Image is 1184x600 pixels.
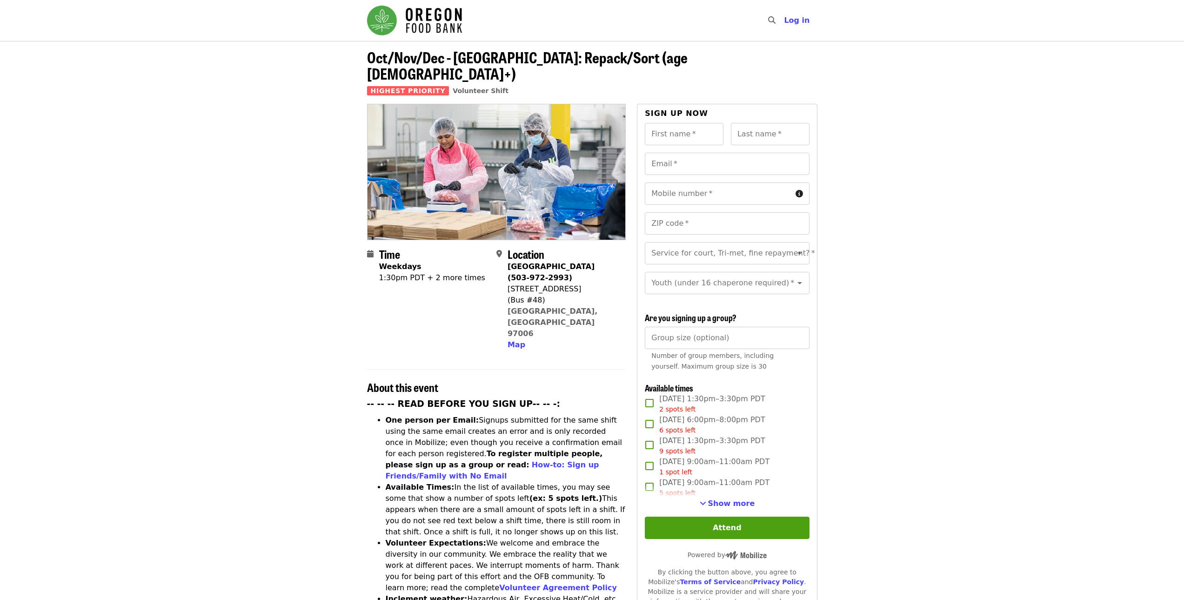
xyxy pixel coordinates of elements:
li: In the list of available times, you may see some that show a number of spots left This appears wh... [386,482,626,538]
span: [DATE] 6:00pm–8:00pm PDT [659,414,765,435]
strong: -- -- -- READ BEFORE YOU SIGN UP-- -- -: [367,399,561,409]
strong: To register multiple people, please sign up as a group or read: [386,449,603,469]
strong: (ex: 5 spots left.) [529,494,602,503]
a: How-to: Sign up Friends/Family with No Email [386,460,599,480]
button: Open [793,276,806,290]
input: Search [781,9,789,32]
span: Sign up now [645,109,708,118]
button: Map [508,339,525,351]
input: First name [645,123,723,145]
span: Time [379,246,400,262]
i: calendar icon [367,249,374,258]
img: Oregon Food Bank - Home [367,6,462,35]
span: 6 spots left [659,426,696,434]
a: Volunteer Agreement Policy [499,583,617,592]
img: Powered by Mobilize [725,551,767,560]
div: 1:30pm PDT + 2 more times [379,272,485,283]
input: ZIP code [645,212,809,235]
span: Map [508,340,525,349]
a: Volunteer Shift [453,87,508,94]
i: circle-info icon [796,189,803,198]
button: See more timeslots [700,498,755,509]
span: [DATE] 9:00am–11:00am PDT [659,477,769,498]
strong: Volunteer Expectations: [386,539,487,547]
span: [DATE] 1:30pm–3:30pm PDT [659,435,765,456]
strong: One person per Email: [386,416,479,425]
span: Highest Priority [367,86,449,95]
span: Are you signing up a group? [645,311,736,324]
span: 1 spot left [659,468,692,476]
span: Oct/Nov/Dec - [GEOGRAPHIC_DATA]: Repack/Sort (age [DEMOGRAPHIC_DATA]+) [367,46,688,84]
li: We welcome and embrace the diversity in our community. We embrace the reality that we work at dif... [386,538,626,593]
span: Available times [645,382,693,394]
strong: [GEOGRAPHIC_DATA] (503-972-2993) [508,262,595,282]
span: About this event [367,379,438,395]
span: [DATE] 9:00am–11:00am PDT [659,456,769,477]
strong: Weekdays [379,262,421,271]
span: Location [508,246,544,262]
button: Attend [645,517,809,539]
span: Powered by [688,551,767,559]
button: Open [793,247,806,260]
img: Oct/Nov/Dec - Beaverton: Repack/Sort (age 10+) organized by Oregon Food Bank [368,104,626,239]
span: 2 spots left [659,405,696,413]
span: 9 spots left [659,447,696,455]
i: search icon [768,16,776,25]
input: [object Object] [645,327,809,349]
span: Log in [784,16,809,25]
div: [STREET_ADDRESS] [508,283,618,295]
span: 5 spots left [659,489,696,497]
input: Last name [731,123,809,145]
a: Privacy Policy [753,578,804,586]
a: [GEOGRAPHIC_DATA], [GEOGRAPHIC_DATA] 97006 [508,307,598,338]
i: map-marker-alt icon [496,249,502,258]
strong: Available Times: [386,483,455,492]
input: Mobile number [645,182,791,205]
div: (Bus #48) [508,295,618,306]
span: Number of group members, including yourself. Maximum group size is 30 [651,352,774,370]
button: Log in [776,11,817,30]
a: Terms of Service [680,578,741,586]
span: Show more [708,499,755,508]
span: [DATE] 1:30pm–3:30pm PDT [659,393,765,414]
input: Email [645,153,809,175]
li: Signups submitted for the same shift using the same email creates an error and is only recorded o... [386,415,626,482]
